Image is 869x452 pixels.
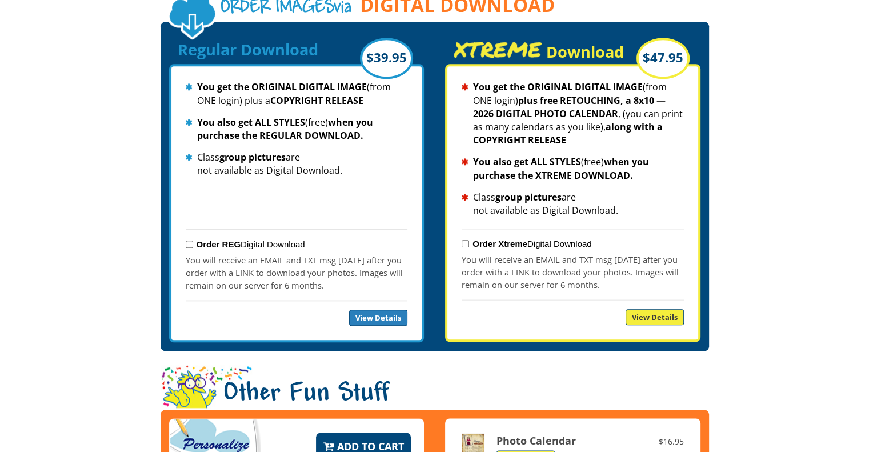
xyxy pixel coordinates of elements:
[349,310,407,326] a: View Details
[462,81,683,147] li: (from ONE login) , (you can print as many calendars as you like),
[655,435,687,448] span: $16.95
[270,94,363,107] strong: COPYRIGHT RELEASE
[186,151,407,177] li: Class are not available as Digital Download.
[186,254,407,291] p: You will receive an EMAIL and TXT msg [DATE] after you order with a LINK to download your photos....
[495,191,562,203] strong: group pictures
[462,155,683,182] li: (free)
[626,309,684,325] a: View Details
[472,239,591,249] label: Digital Download
[546,41,624,62] span: Download
[473,94,666,120] strong: plus free RETOUCHING, a 8x10 — 2026 DIGITAL PHOTO CALENDAR
[473,155,649,181] strong: when you purchase the XTREME DOWNLOAD.
[472,239,527,249] strong: Order Xtreme
[197,239,305,249] label: Digital Download
[186,81,407,107] li: (from ONE login) plus a
[197,116,373,142] strong: when you purchase the REGULAR DOWNLOAD.
[454,41,542,58] span: XTREME
[496,434,576,447] strong: Photo Calendar
[197,116,305,129] strong: You also get ALL STYLES
[178,39,318,60] span: Regular Download
[636,38,690,79] div: $47.95
[197,239,241,249] strong: Order REG
[161,365,709,425] h1: Other Fun Stuff
[462,253,683,291] p: You will receive an EMAIL and TXT msg [DATE] after you order with a LINK to download your photos....
[462,191,683,217] li: Class are not available as Digital Download.
[197,81,367,93] strong: You get the ORIGINAL DIGITAL IMAGE
[473,121,663,146] strong: along with a COPYRIGHT RELEASE
[473,81,643,93] strong: You get the ORIGINAL DIGITAL IMAGE
[219,151,286,163] strong: group pictures
[360,38,413,79] div: $39.95
[473,155,581,168] strong: You also get ALL STYLES
[186,116,407,142] li: (free)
